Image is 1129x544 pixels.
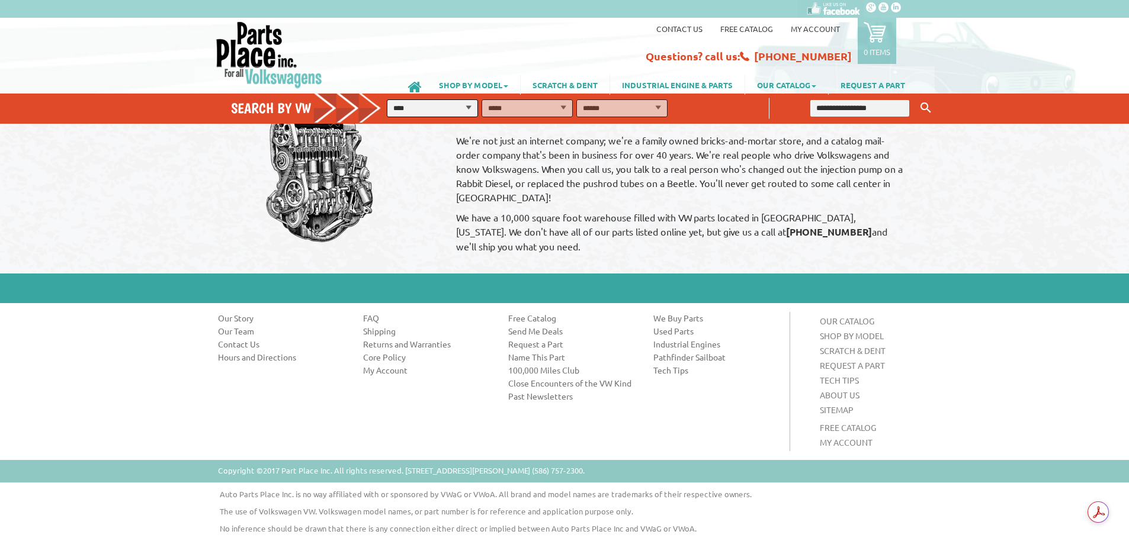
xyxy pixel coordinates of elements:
p: Auto Parts Place Inc. is no way affiliated with or sponsored by VWaG or VWoA. All brand and model... [211,488,942,500]
a: SCRATCH & DENT [521,75,610,95]
a: My Account [363,364,490,376]
a: Free Catalog [720,24,773,34]
a: REQUEST A PART [829,75,917,95]
a: Industrial Engines [653,338,781,350]
a: Core Policy [363,351,490,363]
a: My Account [791,24,840,34]
a: Tech Tips [653,364,781,376]
p: Copyright ©2017 Part Place Inc. All rights reserved. [STREET_ADDRESS][PERSON_NAME] (586) 757-2300. [218,465,585,477]
a: ABOUT US [820,390,859,400]
p: 0 items [864,47,890,57]
p: The use of Volkswagen VW. Volkswagen model names, or part number is for reference and application... [211,506,942,517]
a: Shipping [363,325,490,337]
a: TECH TIPS [820,375,859,385]
a: SITEMAP [820,404,854,415]
button: Keyword Search [917,98,935,118]
a: INDUSTRIAL ENGINE & PARTS [610,75,745,95]
strong: [PHONE_NUMBER] [786,226,872,238]
a: Contact Us [218,338,345,350]
a: FREE CATALOG [820,422,876,433]
a: 100,000 Miles Club [508,364,636,376]
a: Name This Part [508,351,636,363]
a: Request a Part [508,338,636,350]
a: OUR CATALOG [820,316,874,326]
a: SHOP BY MODEL [820,330,884,341]
p: We're not just an internet company; we're a family owned bricks-and-mortar store, and a catalog m... [456,133,908,204]
a: Hours and Directions [218,351,345,363]
a: Returns and Warranties [363,338,490,350]
a: Close Encounters of the VW Kind [508,377,636,389]
a: Past Newsletters [508,390,636,402]
a: Pathfinder Sailboat [653,351,781,363]
a: FAQ [363,312,490,324]
a: MY ACCOUNT [820,437,873,448]
a: SHOP BY MODEL [427,75,520,95]
a: Our Team [218,325,345,337]
p: No inference should be drawn that there is any connection either direct or implied between Auto P... [211,523,942,534]
a: Contact us [656,24,703,34]
img: Parts Place Inc! [215,21,323,89]
a: OUR CATALOG [745,75,828,95]
a: SCRATCH & DENT [820,345,886,356]
a: 0 items [858,18,896,64]
a: Used Parts [653,325,781,337]
a: Send Me Deals [508,325,636,337]
a: Free Catalog [508,312,636,324]
a: Our Story [218,312,345,324]
a: REQUEST A PART [820,360,885,371]
a: We Buy Parts [653,312,781,324]
p: We have a 10,000 square foot warehouse filled with VW parts located in [GEOGRAPHIC_DATA], [US_STA... [456,210,908,253]
h4: Search by VW [231,99,393,117]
